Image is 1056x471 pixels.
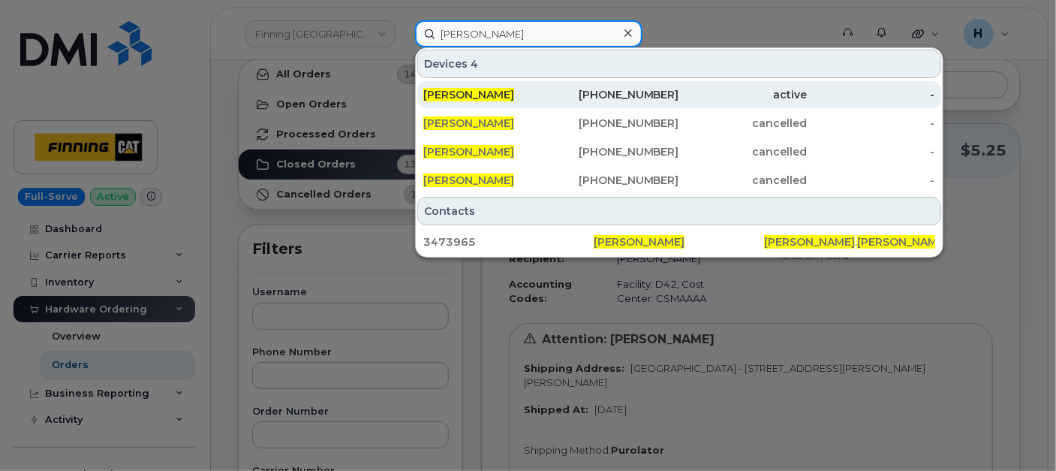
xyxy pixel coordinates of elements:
div: active [679,87,807,102]
div: [PHONE_NUMBER] [551,87,678,102]
span: [PERSON_NAME] [423,88,514,101]
span: [PERSON_NAME] [423,116,514,130]
span: [PERSON_NAME] [594,235,684,249]
div: Contacts [417,197,941,225]
div: cancelled [679,116,807,131]
div: - [807,144,934,159]
div: [PHONE_NUMBER] [551,173,678,188]
span: [PERSON_NAME] [764,235,855,249]
input: Find something... [415,20,642,47]
div: 3473965 [423,234,594,249]
a: [PERSON_NAME][PHONE_NUMBER]cancelled- [417,110,941,137]
a: [PERSON_NAME][PHONE_NUMBER]cancelled- [417,167,941,194]
div: - [807,116,934,131]
div: cancelled [679,173,807,188]
div: . @[DOMAIN_NAME] [764,234,934,249]
span: [PERSON_NAME] [423,145,514,159]
a: [PERSON_NAME][PHONE_NUMBER]active- [417,81,941,108]
div: Devices [417,50,941,78]
div: cancelled [679,144,807,159]
span: 4 [471,56,478,71]
div: - [807,87,934,102]
span: [PERSON_NAME] [423,174,514,187]
div: [PHONE_NUMBER] [551,116,678,131]
div: [PHONE_NUMBER] [551,144,678,159]
a: 3473965[PERSON_NAME][PERSON_NAME].[PERSON_NAME]@[DOMAIN_NAME] [417,228,941,255]
span: [PERSON_NAME] [857,235,948,249]
div: - [807,173,934,188]
a: [PERSON_NAME][PHONE_NUMBER]cancelled- [417,138,941,165]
